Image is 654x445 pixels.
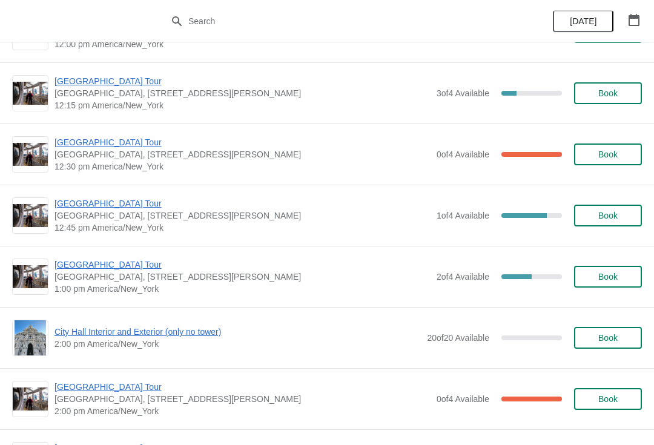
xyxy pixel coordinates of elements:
[54,209,431,222] span: [GEOGRAPHIC_DATA], [STREET_ADDRESS][PERSON_NAME]
[598,211,618,220] span: Book
[598,272,618,282] span: Book
[54,326,421,338] span: City Hall Interior and Exterior (only no tower)
[54,75,431,87] span: [GEOGRAPHIC_DATA] Tour
[598,394,618,404] span: Book
[54,38,421,50] span: 12:00 pm America/New_York
[54,338,421,350] span: 2:00 pm America/New_York
[13,143,48,166] img: City Hall Tower Tour | City Hall Visitor Center, 1400 John F Kennedy Boulevard Suite 121, Philade...
[54,197,431,209] span: [GEOGRAPHIC_DATA] Tour
[54,259,431,271] span: [GEOGRAPHIC_DATA] Tour
[188,10,490,32] input: Search
[437,272,489,282] span: 2 of 4 Available
[54,393,431,405] span: [GEOGRAPHIC_DATA], [STREET_ADDRESS][PERSON_NAME]
[54,405,431,417] span: 2:00 pm America/New_York
[437,211,489,220] span: 1 of 4 Available
[54,222,431,234] span: 12:45 pm America/New_York
[15,320,47,355] img: City Hall Interior and Exterior (only no tower) | | 2:00 pm America/New_York
[54,271,431,283] span: [GEOGRAPHIC_DATA], [STREET_ADDRESS][PERSON_NAME]
[570,16,596,26] span: [DATE]
[437,88,489,98] span: 3 of 4 Available
[437,394,489,404] span: 0 of 4 Available
[54,283,431,295] span: 1:00 pm America/New_York
[598,88,618,98] span: Book
[54,99,431,111] span: 12:15 pm America/New_York
[427,333,489,343] span: 20 of 20 Available
[54,160,431,173] span: 12:30 pm America/New_York
[13,387,48,411] img: City Hall Tower Tour | City Hall Visitor Center, 1400 John F Kennedy Boulevard Suite 121, Philade...
[574,388,642,410] button: Book
[54,148,431,160] span: [GEOGRAPHIC_DATA], [STREET_ADDRESS][PERSON_NAME]
[437,150,489,159] span: 0 of 4 Available
[13,204,48,228] img: City Hall Tower Tour | City Hall Visitor Center, 1400 John F Kennedy Boulevard Suite 121, Philade...
[574,143,642,165] button: Book
[54,87,431,99] span: [GEOGRAPHIC_DATA], [STREET_ADDRESS][PERSON_NAME]
[13,82,48,105] img: City Hall Tower Tour | City Hall Visitor Center, 1400 John F Kennedy Boulevard Suite 121, Philade...
[574,82,642,104] button: Book
[553,10,613,32] button: [DATE]
[54,381,431,393] span: [GEOGRAPHIC_DATA] Tour
[574,266,642,288] button: Book
[13,265,48,289] img: City Hall Tower Tour | City Hall Visitor Center, 1400 John F Kennedy Boulevard Suite 121, Philade...
[574,327,642,349] button: Book
[574,205,642,226] button: Book
[598,333,618,343] span: Book
[54,136,431,148] span: [GEOGRAPHIC_DATA] Tour
[598,150,618,159] span: Book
